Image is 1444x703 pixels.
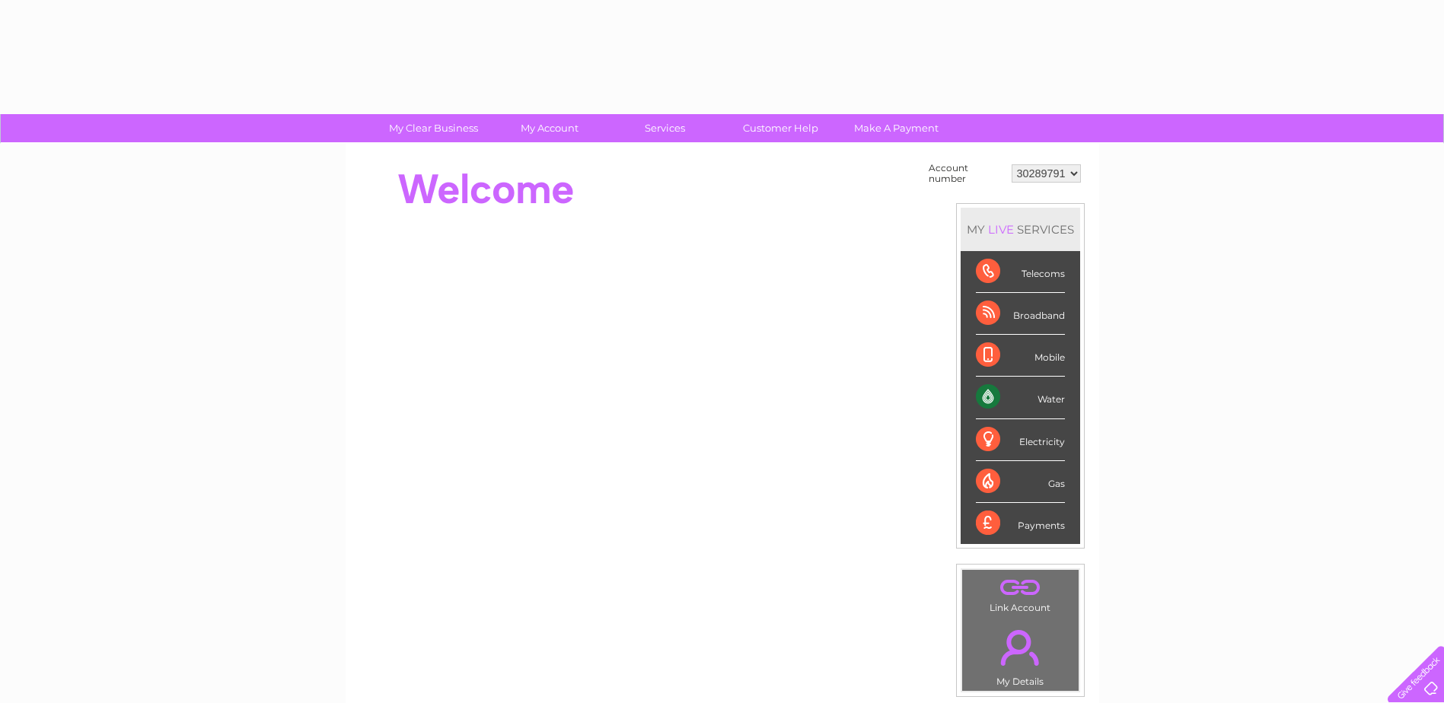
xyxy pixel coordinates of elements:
div: Electricity [976,419,1065,461]
td: Link Account [961,569,1079,617]
td: My Details [961,617,1079,692]
a: Make A Payment [834,114,959,142]
div: Broadband [976,293,1065,335]
td: Account number [925,159,1008,188]
a: My Clear Business [371,114,496,142]
div: MY SERVICES [961,208,1080,251]
a: . [966,621,1075,674]
div: Water [976,377,1065,418]
a: Services [602,114,728,142]
div: Payments [976,503,1065,544]
div: LIVE [985,222,1017,237]
a: . [966,574,1075,600]
a: My Account [486,114,612,142]
div: Telecoms [976,251,1065,293]
div: Mobile [976,335,1065,377]
div: Gas [976,461,1065,503]
a: Customer Help [718,114,843,142]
